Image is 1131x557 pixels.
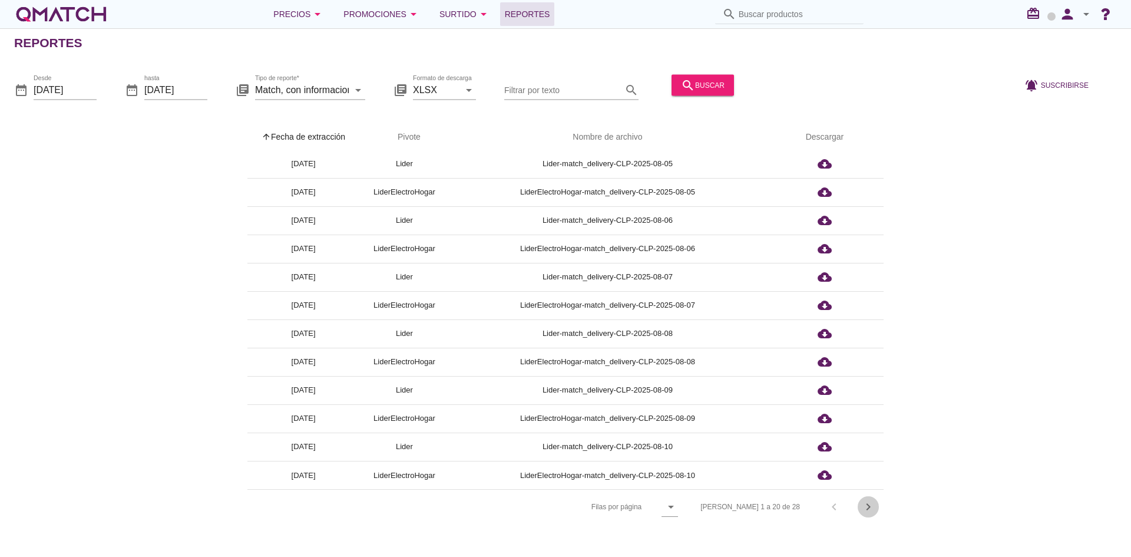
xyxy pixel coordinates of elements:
th: Pivote: Not sorted. Activate to sort ascending. [359,121,449,154]
i: search [681,78,695,92]
i: cloud_download [818,298,832,312]
td: Lider-match_delivery-CLP-2025-08-06 [449,206,766,235]
td: LiderElectroHogar-match_delivery-CLP-2025-08-10 [449,461,766,489]
i: chevron_right [861,500,875,514]
td: [DATE] [247,404,359,433]
td: Lider [359,150,449,178]
td: Lider-match_delivery-CLP-2025-08-08 [449,319,766,348]
i: arrow_drop_down [664,500,678,514]
i: cloud_download [818,157,832,171]
td: [DATE] [247,178,359,206]
i: redeem [1026,6,1045,21]
td: Lider-match_delivery-CLP-2025-08-10 [449,433,766,461]
input: Buscar productos [739,5,856,24]
a: white-qmatch-logo [14,2,108,26]
td: LiderElectroHogar [359,291,449,319]
td: [DATE] [247,291,359,319]
button: buscar [672,74,734,95]
i: arrow_drop_down [406,7,421,21]
div: Filas por página [474,490,678,524]
td: Lider [359,433,449,461]
i: search [722,7,736,21]
td: Lider [359,263,449,291]
div: Precios [273,7,325,21]
td: LiderElectroHogar-match_delivery-CLP-2025-08-06 [449,235,766,263]
i: search [624,83,639,97]
td: LiderElectroHogar [359,235,449,263]
td: Lider [359,319,449,348]
i: cloud_download [818,383,832,397]
td: [DATE] [247,263,359,291]
i: date_range [14,83,28,97]
td: LiderElectroHogar-match_delivery-CLP-2025-08-07 [449,291,766,319]
button: Precios [264,2,334,26]
i: notifications_active [1024,78,1041,92]
i: arrow_drop_down [477,7,491,21]
div: [PERSON_NAME] 1 a 20 de 28 [700,502,800,512]
input: Filtrar por texto [504,80,622,99]
i: cloud_download [818,355,832,369]
div: Promociones [343,7,421,21]
td: [DATE] [247,461,359,489]
div: buscar [681,78,725,92]
td: LiderElectroHogar [359,404,449,433]
i: cloud_download [818,411,832,426]
td: LiderElectroHogar-match_delivery-CLP-2025-08-09 [449,404,766,433]
input: hasta [144,80,207,99]
i: library_books [393,83,408,97]
i: arrow_drop_down [351,83,365,97]
td: LiderElectroHogar-match_delivery-CLP-2025-08-08 [449,348,766,376]
i: cloud_download [818,327,832,341]
input: Desde [34,80,97,99]
th: Descargar: Not sorted. [766,121,884,154]
td: [DATE] [247,433,359,461]
td: LiderElectroHogar [359,348,449,376]
i: arrow_upward [262,132,271,141]
i: cloud_download [818,185,832,199]
td: Lider-match_delivery-CLP-2025-08-05 [449,150,766,178]
button: Suscribirse [1015,74,1098,95]
a: Reportes [500,2,555,26]
th: Nombre de archivo: Not sorted. [449,121,766,154]
th: Fecha de extracción: Sorted ascending. Activate to sort descending. [247,121,359,154]
i: library_books [236,83,250,97]
td: [DATE] [247,319,359,348]
td: [DATE] [247,376,359,404]
button: Surtido [430,2,500,26]
i: cloud_download [818,440,832,454]
td: LiderElectroHogar-match_delivery-CLP-2025-08-05 [449,178,766,206]
i: arrow_drop_down [462,83,476,97]
td: [DATE] [247,150,359,178]
td: Lider-match_delivery-CLP-2025-08-09 [449,376,766,404]
td: LiderElectroHogar [359,178,449,206]
button: Promociones [334,2,430,26]
i: person [1056,6,1079,22]
i: arrow_drop_down [1079,7,1093,21]
div: Surtido [439,7,491,21]
td: [DATE] [247,348,359,376]
td: Lider-match_delivery-CLP-2025-08-07 [449,263,766,291]
i: arrow_drop_down [310,7,325,21]
h2: Reportes [14,34,82,52]
i: cloud_download [818,270,832,284]
span: Suscribirse [1041,80,1089,90]
span: Reportes [505,7,550,21]
td: Lider [359,376,449,404]
td: Lider [359,206,449,235]
input: Formato de descarga [413,80,459,99]
button: Next page [858,496,879,518]
td: LiderElectroHogar [359,461,449,489]
td: [DATE] [247,206,359,235]
td: [DATE] [247,235,359,263]
input: Tipo de reporte* [255,80,349,99]
i: date_range [125,83,139,97]
i: cloud_download [818,468,832,482]
i: cloud_download [818,242,832,256]
i: cloud_download [818,213,832,228]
